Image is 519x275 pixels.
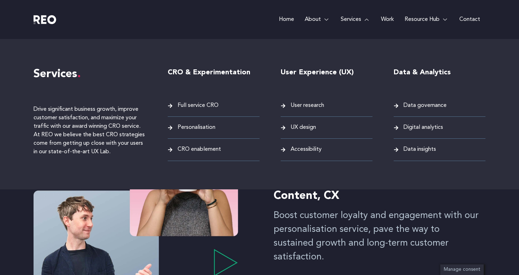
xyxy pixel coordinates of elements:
[281,101,372,110] a: User research
[168,145,259,154] a: CRO enablement
[176,101,219,110] span: Full service CRO
[168,123,259,132] a: Personalisation
[176,145,221,154] span: CRO enablement
[289,123,316,132] span: UX design
[281,145,372,154] a: Accessibility
[281,67,372,78] h6: User Experience (UX)
[444,267,480,272] span: Manage consent
[402,145,436,154] span: Data insights
[394,145,485,154] a: Data insights
[34,105,147,156] div: Drive significant business growth, improve customer satisfaction, and maximize your traffic with ...
[281,123,372,132] a: UX design
[394,101,485,110] a: Data governance
[168,101,259,110] a: Full service CRO
[289,145,322,154] span: Accessibility
[402,123,443,132] span: Digital analytics
[402,101,447,110] span: Data governance
[289,101,324,110] span: User research
[394,67,485,78] h6: Data & Analytics
[394,123,485,132] a: Digital analytics
[176,123,215,132] span: Personalisation
[34,69,81,80] span: Services
[168,67,259,78] h6: CRO & Experimentation
[274,209,480,264] p: Boost customer loyalty and engagement with our personalisation service, pave the way to sustained...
